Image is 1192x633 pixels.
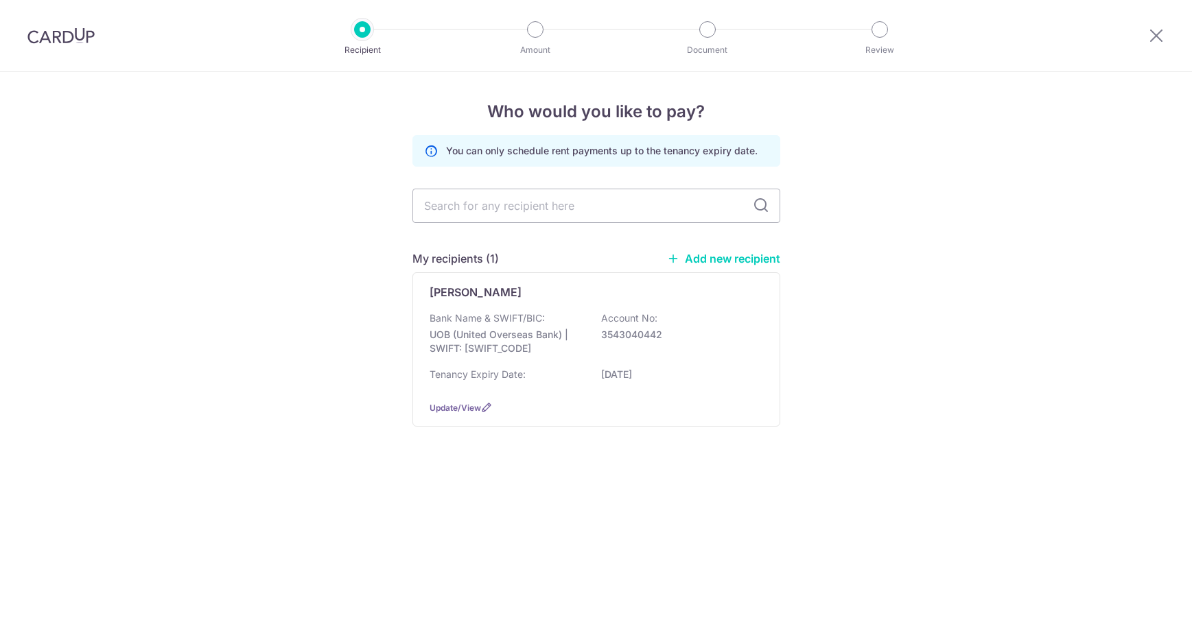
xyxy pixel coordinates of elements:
[484,43,586,57] p: Amount
[667,252,780,265] a: Add new recipient
[446,144,758,158] p: You can only schedule rent payments up to the tenancy expiry date.
[601,368,755,381] p: [DATE]
[430,311,545,325] p: Bank Name & SWIFT/BIC:
[430,328,583,355] p: UOB (United Overseas Bank) | SWIFT: [SWIFT_CODE]
[312,43,413,57] p: Recipient
[27,27,95,44] img: CardUp
[601,328,755,342] p: 3543040442
[829,43,931,57] p: Review
[1104,592,1178,626] iframe: Opens a widget where you can find more information
[601,311,657,325] p: Account No:
[430,368,526,381] p: Tenancy Expiry Date:
[412,99,780,124] h4: Who would you like to pay?
[412,250,499,267] h5: My recipients (1)
[430,403,481,413] a: Update/View
[657,43,758,57] p: Document
[430,284,522,300] p: [PERSON_NAME]
[412,189,780,223] input: Search for any recipient here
